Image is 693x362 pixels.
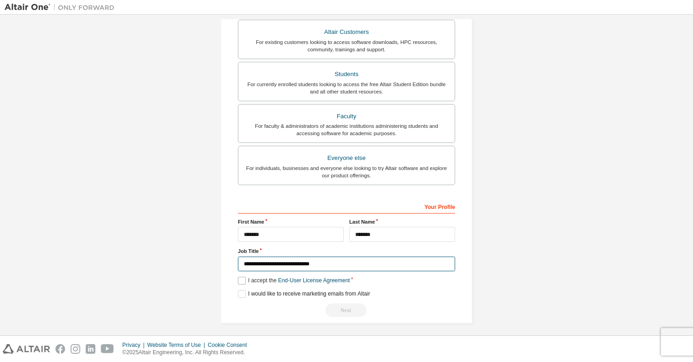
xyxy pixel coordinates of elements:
[244,110,449,123] div: Faculty
[147,341,208,349] div: Website Terms of Use
[5,3,119,12] img: Altair One
[238,218,344,225] label: First Name
[55,344,65,354] img: facebook.svg
[238,303,455,317] div: Read and acccept EULA to continue
[122,349,253,357] p: © 2025 Altair Engineering, Inc. All Rights Reserved.
[244,152,449,165] div: Everyone else
[71,344,80,354] img: instagram.svg
[244,165,449,179] div: For individuals, businesses and everyone else looking to try Altair software and explore our prod...
[3,344,50,354] img: altair_logo.svg
[244,26,449,38] div: Altair Customers
[238,199,455,214] div: Your Profile
[244,122,449,137] div: For faculty & administrators of academic institutions administering students and accessing softwa...
[238,247,455,255] label: Job Title
[122,341,147,349] div: Privacy
[86,344,95,354] img: linkedin.svg
[244,68,449,81] div: Students
[101,344,114,354] img: youtube.svg
[208,341,252,349] div: Cookie Consent
[238,290,370,298] label: I would like to receive marketing emails from Altair
[244,38,449,53] div: For existing customers looking to access software downloads, HPC resources, community, trainings ...
[244,81,449,95] div: For currently enrolled students looking to access the free Altair Student Edition bundle and all ...
[349,218,455,225] label: Last Name
[238,277,350,285] label: I accept the
[278,277,350,284] a: End-User License Agreement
